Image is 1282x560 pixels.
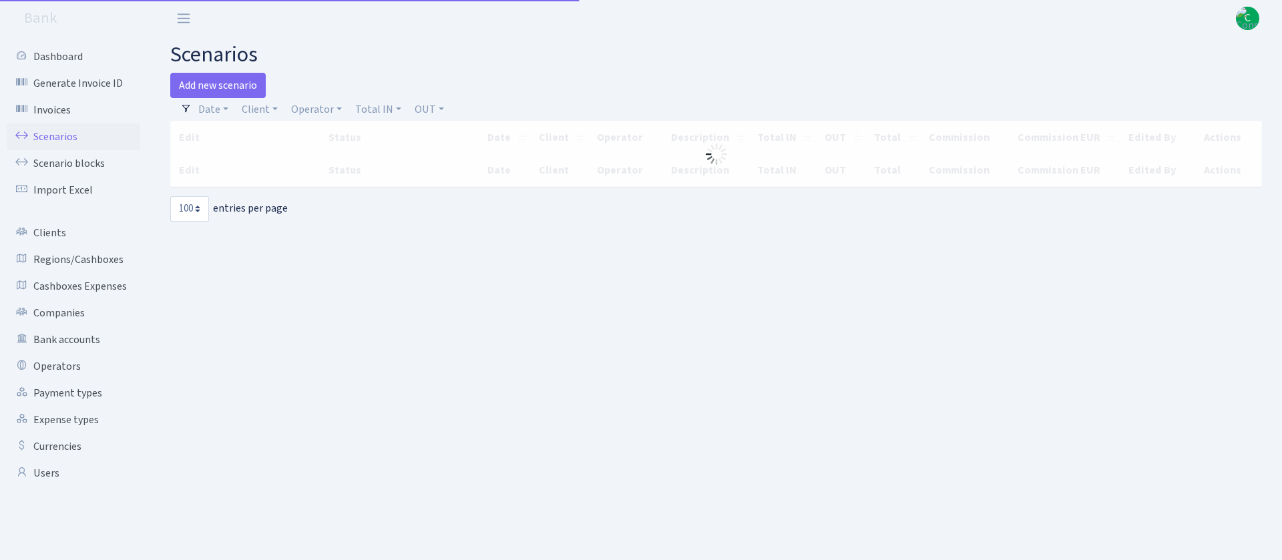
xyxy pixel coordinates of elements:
[7,300,140,326] a: Companies
[236,98,283,121] a: Client
[7,97,140,123] a: Invoices
[7,70,140,97] a: Generate Invoice ID
[7,43,140,70] a: Dashboard
[193,98,234,121] a: Date
[7,273,140,300] a: Cashboxes Expenses
[7,123,140,150] a: Scenarios
[170,196,209,222] select: entries per page
[7,433,140,460] a: Currencies
[170,39,258,70] span: scenarios
[167,7,200,29] button: Toggle navigation
[7,380,140,406] a: Payment types
[350,98,407,121] a: Total IN
[7,406,140,433] a: Expense types
[7,150,140,177] a: Scenario blocks
[1236,7,1259,30] img: Consultant
[7,246,140,273] a: Regions/Cashboxes
[286,98,347,121] a: Operator
[7,326,140,353] a: Bank accounts
[7,220,140,246] a: Clients
[409,98,449,121] a: OUT
[1236,7,1259,30] a: C
[7,460,140,487] a: Users
[170,196,288,222] label: entries per page
[706,144,727,165] img: Processing...
[7,177,140,204] a: Import Excel
[7,353,140,380] a: Operators
[170,73,266,98] a: Add new scenario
